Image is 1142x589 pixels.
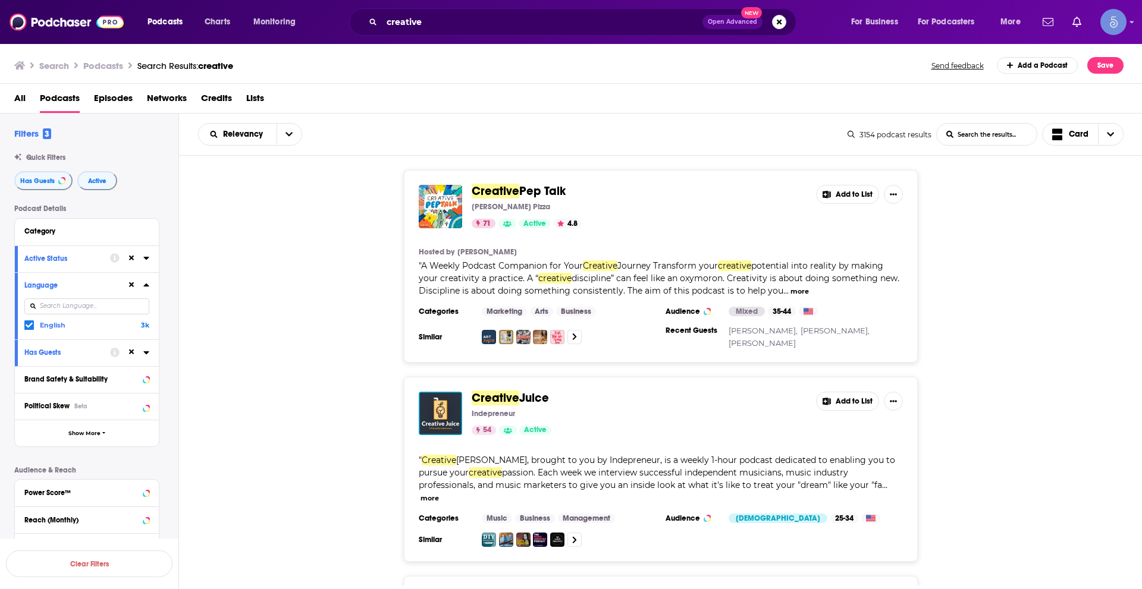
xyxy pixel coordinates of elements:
[708,19,757,25] span: Open Advanced
[816,392,879,411] button: Add to List
[472,219,495,228] a: 71
[482,330,496,344] a: Art Juice: A podcast for artists, creatives and art lovers
[516,533,531,547] img: The Savvy Musician Show
[419,273,899,296] span: discipline” can feel like an oxymoron. Creativity is about doing something new. Discipline is abo...
[277,124,302,145] button: open menu
[24,227,142,235] div: Category
[816,185,879,204] button: Add to List
[918,14,975,30] span: For Podcasters
[1100,9,1127,35] img: User Profile
[848,130,931,139] div: 3154 podcast results
[20,178,55,184] span: Has Guests
[421,260,583,271] span: A Weekly Podcast Companion for Your
[1068,12,1086,32] a: Show notifications dropdown
[419,332,472,342] h3: Similar
[74,402,87,410] div: Beta
[14,204,159,213] p: Podcast Details
[550,330,564,344] a: Fail Like An Artist
[1100,9,1127,35] button: Show profile menu
[1100,9,1127,35] span: Logged in as Spiral5-G1
[729,326,798,335] a: [PERSON_NAME],
[997,57,1078,74] a: Add a Podcast
[24,348,102,357] div: Has Guests
[24,345,110,360] button: Has Guests
[198,60,233,71] span: creative
[472,409,515,418] p: Indepreneur
[24,251,110,266] button: Active Status
[24,398,149,413] button: Political SkewBeta
[530,307,553,316] a: Arts
[223,130,267,138] span: Relevancy
[24,375,139,383] div: Brand Safety & Suitability
[24,489,139,497] div: Power Score™
[382,12,702,32] input: Search podcasts, credits, & more...
[419,247,454,257] h4: Hosted by
[199,130,277,138] button: open menu
[419,392,462,435] a: Creative Juice
[884,392,903,411] button: Show More Button
[1042,123,1124,146] button: Choose View
[1087,57,1124,74] button: Save
[472,184,519,199] span: Creative
[483,218,491,230] span: 71
[538,273,572,284] span: creative
[729,307,765,316] div: Mixed
[516,330,531,344] a: Art2Life
[24,281,119,289] div: Language
[472,392,549,405] a: CreativeJuice
[556,307,596,316] a: Business
[68,430,101,437] span: Show More
[419,185,462,228] img: Creative Pep Talk
[843,12,913,32] button: open menu
[14,171,73,190] button: Has Guests
[482,533,496,547] img: DIY Musician Podcast
[801,326,870,335] a: [PERSON_NAME],
[147,89,187,113] span: Networks
[246,89,264,113] a: Lists
[137,60,233,71] div: Search Results:
[43,128,51,139] span: 3
[24,371,149,386] button: Brand Safety & Suitability
[1069,130,1088,138] span: Card
[928,61,987,71] button: Send feedback
[550,533,564,547] img: No Labels Necessary
[422,455,456,465] span: Creative
[15,420,159,446] button: Show More
[6,550,172,577] button: Clear Filters
[139,12,198,32] button: open menu
[26,153,65,162] span: Quick Filters
[419,455,895,490] span: "
[666,326,719,335] h3: Recent Guests
[482,307,527,316] a: Marketing
[457,247,517,257] a: [PERSON_NAME]
[524,424,547,436] span: Active
[14,89,26,113] a: All
[419,467,882,490] span: passion. Each week we interview successful independent musicians, music industry professionals, a...
[1000,14,1021,30] span: More
[40,89,80,113] a: Podcasts
[729,338,796,348] a: [PERSON_NAME]
[205,14,230,30] span: Charts
[419,455,895,478] span: [PERSON_NAME], brought to you by Indepreneur, is a weekly 1-hour podcast dedicated to enabling yo...
[499,533,513,547] a: The Music Industry Blueprint Podcast
[24,402,70,410] span: Political Skew
[39,60,69,71] h3: Search
[14,466,159,474] p: Audience & Reach
[583,260,617,271] span: Creative
[360,8,808,36] div: Search podcasts, credits, & more...
[617,260,718,271] span: Journey Transform your
[472,202,550,212] p: [PERSON_NAME] Pizza
[148,14,183,30] span: Podcasts
[851,14,898,30] span: For Business
[201,89,232,113] span: Credits
[882,480,887,490] span: ...
[24,254,102,263] div: Active Status
[533,330,547,344] img: The Professional Creative
[24,223,149,238] button: Category
[198,123,302,146] h2: Choose List sort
